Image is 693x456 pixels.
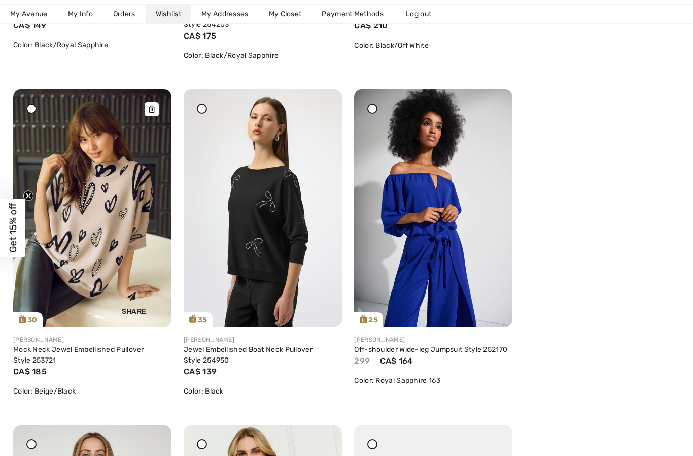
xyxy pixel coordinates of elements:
[13,335,171,344] div: [PERSON_NAME]
[103,5,146,23] a: Orders
[311,5,394,23] a: Payment Methods
[354,375,512,386] div: Color: Royal Sapphire 163
[13,89,171,327] img: frank-lyman-tops-beige-black_6281253721_1_4866_search.jpg
[184,89,342,327] img: joseph-ribkoff-sweaters-cardigans-black_254950a_3_d754_search.jpg
[259,5,312,23] a: My Closet
[184,31,216,41] span: CA$ 175
[354,345,507,354] a: Off-shoulder Wide-leg Jumpsuit Style 252170
[13,367,47,376] span: CA$ 185
[146,5,191,23] a: Wishlist
[13,20,46,30] span: CA$ 149
[184,345,313,365] a: Jewel Embellished Boat Neck Pullover Style 254950
[184,367,217,376] span: CA$ 139
[380,356,413,366] span: CA$ 164
[7,203,19,253] span: Get 15% off
[396,5,452,23] a: Log out
[184,50,342,61] div: Color: Black/Royal Sapphire
[354,40,512,51] div: Color: Black/Off White
[354,89,512,327] img: joseph-ribkoff-dresses-jumpsuits-royal-sapphire-163_252170_1_f7aa_search.jpg
[354,21,388,30] span: CA$ 210
[354,89,512,327] a: 25
[13,386,171,397] div: Color: Beige/Black
[191,5,259,23] a: My Addresses
[10,9,48,19] span: My Avenue
[184,89,342,327] a: 35
[104,283,164,319] div: Share
[354,335,512,344] div: [PERSON_NAME]
[13,89,171,327] a: 30
[184,335,342,344] div: [PERSON_NAME]
[23,191,33,201] button: Close teaser
[13,345,144,365] a: Mock Neck Jewel Embellished Pullover Style 253721
[13,40,171,50] div: Color: Black/Royal Sapphire
[354,356,370,366] span: 299
[58,5,103,23] a: My Info
[184,386,342,397] div: Color: Black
